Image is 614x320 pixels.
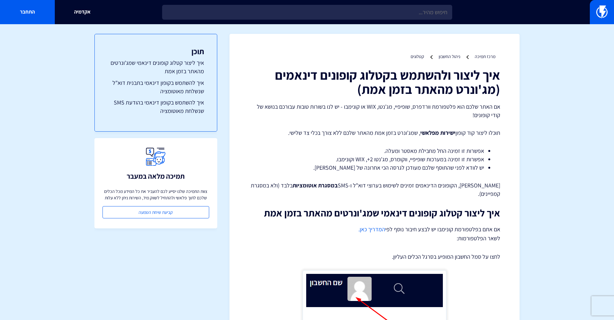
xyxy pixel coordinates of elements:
[108,47,204,55] h3: תוכן
[265,164,484,172] li: יש לוודא לפני שהתוסף שלכם מעודכן לגרסה הכי אחרונה של [PERSON_NAME].
[249,253,500,261] p: לחצו על סמל החשבון המופיע בסרגל הכלים העליון.
[439,54,460,59] a: ניהול החשבון
[108,98,204,115] a: איך להשתמש בקופון דינאמי בהודעת SMS שנשלחת מאוטומציה
[265,155,484,164] li: אפשרות זו זמינה במערכות שופיפיי, ווקומרס, מג'נטו 2+, WIX וקונימבו.
[293,182,317,189] strong: אוטומציות
[249,208,500,218] h2: איך ליצור קטלוג קופונים דינאמי שמג'ונרטים מהאתר בזמן אמת
[127,172,185,180] h3: תמיכה מלאה במעבר
[108,59,204,75] a: איך ליצור קטלוג קופונים דינאמי שמג'ונרטים מהאתר בזמן אמת
[475,54,495,59] a: מרכז תמיכה
[102,206,209,218] a: קביעת שיחת הטמעה
[411,54,424,59] a: קטלוגים
[249,129,500,137] p: תוכלו ליצור קוד קופון , שמג'ונרט בזמן אמת מהאתר שלכם ללא צורך בכלי צד שלישי.
[265,147,484,155] li: אפשרות זו זמינה החל מחבילת מאסטר ומעלה.
[249,103,500,119] p: אם האתר שלכם הוא פלטפורמת וורדפרס, שופיפיי, מג'נטו, WIX או קונימבו - יש לנו בשורות טובות עבורכם ב...
[102,188,209,201] p: צוות התמיכה שלנו יסייע לכם להעביר את כל המידע מכל הכלים שלכם לתוך פלאשי ולהתחיל לשווק מיד, השירות...
[249,225,500,243] p: אם אתם בפלטפורמת קונימבו יש לבצע חיבור נוסף לפי לשאר הפלטפורמות:
[108,79,204,95] a: איך להשתמש בקופון דינאמי בתבנית דוא"ל שנשלחת מאוטומציה
[249,181,500,198] p: [PERSON_NAME], הקופונים הדינאמים זמינים לשימוש בערוצי דוא"ל ו-SMS בלבד (ולא במסגרת קמפיינים).
[358,225,385,233] a: המדריך כאן.
[318,182,338,189] strong: במסגרת
[420,129,455,136] strong: ישירות מפלאשי
[249,68,500,96] h1: איך ליצור ולהשתמש בקטלוג קופונים דינאמים (מג'ונרט מהאתר בזמן אמת)
[162,5,452,20] input: חיפוש מהיר...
